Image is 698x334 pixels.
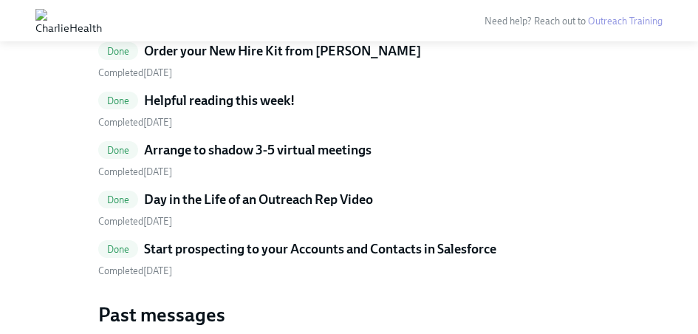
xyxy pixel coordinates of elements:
span: Tuesday, August 12th 2025, 10:01 am [98,216,172,227]
span: Monday, August 11th 2025, 8:21 am [98,117,172,128]
h5: Start prospecting to your Accounts and Contacts in Salesforce [144,240,496,258]
span: Need help? Reach out to [485,16,663,27]
span: Wednesday, August 6th 2025, 4:04 pm [98,67,172,78]
span: Tuesday, August 12th 2025, 10:02 am [98,265,172,276]
a: DoneHelpful reading this week! Completed[DATE] [98,92,601,129]
span: Done [98,145,139,156]
img: CharlieHealth [35,9,102,33]
span: Done [98,46,139,57]
h5: Day in the Life of an Outreach Rep Video [144,191,373,208]
span: Friday, August 8th 2025, 11:21 am [98,166,172,177]
h3: Past messages [98,301,601,328]
a: DoneOrder your New Hire Kit from [PERSON_NAME] Completed[DATE] [98,42,601,80]
span: Done [98,244,139,255]
h5: Helpful reading this week! [144,92,295,109]
a: DoneStart prospecting to your Accounts and Contacts in Salesforce Completed[DATE] [98,240,601,278]
a: DoneArrange to shadow 3-5 virtual meetings Completed[DATE] [98,141,601,179]
a: DoneDay in the Life of an Outreach Rep Video Completed[DATE] [98,191,601,228]
a: Outreach Training [588,16,663,27]
h5: Arrange to shadow 3-5 virtual meetings [144,141,372,159]
span: Done [98,194,139,205]
span: Done [98,95,139,106]
h5: Order your New Hire Kit from [PERSON_NAME] [144,42,421,60]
